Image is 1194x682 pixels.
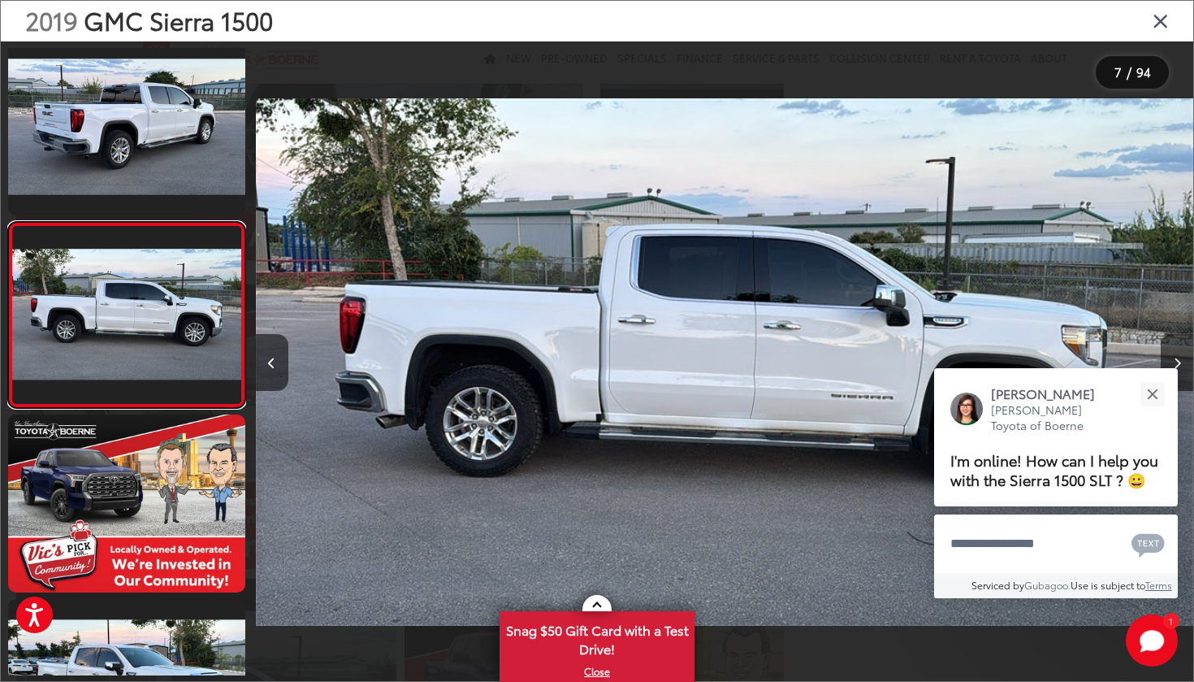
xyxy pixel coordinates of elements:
[84,2,273,37] span: GMC Sierra 1500
[1131,532,1165,558] svg: Text
[1071,578,1145,592] span: Use is subject to
[1153,10,1169,31] i: Close gallery
[501,613,693,662] span: Snag $50 Gift Card with a Test Drive!
[991,384,1111,402] p: [PERSON_NAME]
[1145,578,1172,592] a: Terms
[1127,525,1170,562] button: Chat with SMS
[1114,63,1122,80] span: 7
[934,368,1178,598] div: Close[PERSON_NAME][PERSON_NAME] Toyota of BoerneI'm online! How can I help you with the Sierra 15...
[1161,334,1193,391] button: Next image
[256,55,1193,669] div: 2019 GMC Sierra 1500 SLT 6
[1169,617,1173,624] span: 1
[1125,67,1133,78] span: /
[950,449,1158,490] span: I'm online! How can I help you with the Sierra 1500 SLT ? 😀
[1126,615,1178,667] button: Toggle Chat Window
[25,2,77,37] span: 2019
[1136,63,1151,80] span: 94
[256,334,288,391] button: Previous image
[1135,376,1170,411] button: Close
[6,413,247,594] img: 2019 GMC Sierra 1500 SLT
[256,55,1193,669] img: 2019 GMC Sierra 1500 SLT
[1126,615,1178,667] svg: Start Chat
[971,578,1024,592] span: Serviced by
[6,59,247,194] img: 2019 GMC Sierra 1500 SLT
[10,250,243,381] img: 2019 GMC Sierra 1500 SLT
[991,402,1111,434] p: [PERSON_NAME] Toyota of Boerne
[1024,578,1071,592] a: Gubagoo.
[934,515,1178,573] textarea: Type your message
